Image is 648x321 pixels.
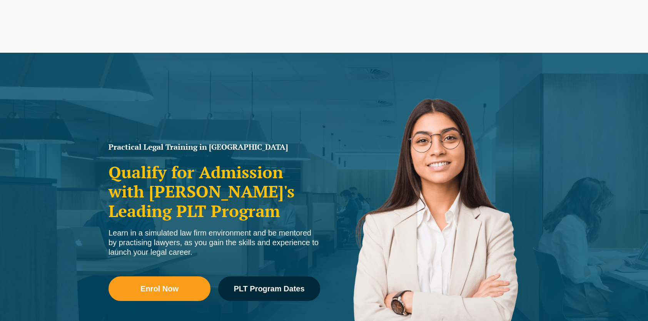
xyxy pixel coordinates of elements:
[218,276,320,301] a: PLT Program Dates
[109,143,320,151] h1: Practical Legal Training in [GEOGRAPHIC_DATA]
[109,162,320,221] h2: Qualify for Admission with [PERSON_NAME]'s Leading PLT Program
[234,285,304,293] span: PLT Program Dates
[140,285,179,293] span: Enrol Now
[109,228,320,257] div: Learn in a simulated law firm environment and be mentored by practising lawyers, as you gain the ...
[109,276,210,301] a: Enrol Now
